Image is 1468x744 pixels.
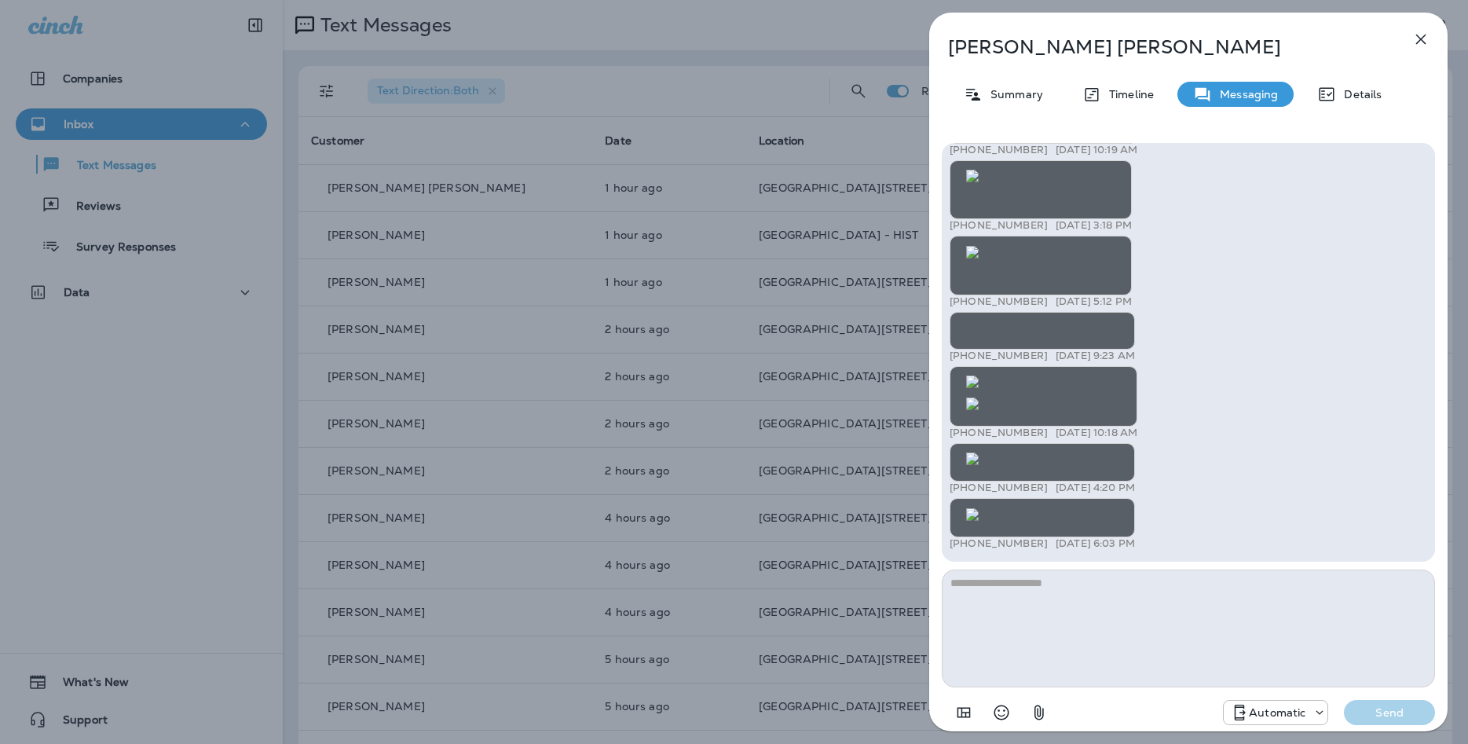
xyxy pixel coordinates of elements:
[986,697,1017,728] button: Select an emoji
[966,244,979,256] img: twilio-download
[966,376,979,388] img: twilio-download
[950,427,1048,439] p: [PHONE_NUMBER]
[950,537,1048,550] p: [PHONE_NUMBER]
[1336,88,1382,101] p: Details
[948,697,979,728] button: Add in a premade template
[1056,294,1132,306] p: [DATE] 5:12 PM
[1056,427,1137,439] p: [DATE] 10:18 AM
[1249,706,1305,719] p: Automatic
[950,482,1048,494] p: [PHONE_NUMBER]
[950,294,1048,306] p: [PHONE_NUMBER]
[966,321,979,333] img: twilio-download
[983,88,1043,101] p: Summary
[1101,88,1154,101] p: Timeline
[966,265,979,277] img: twilio-download
[950,140,1048,152] p: [PHONE_NUMBER]
[1212,88,1278,101] p: Messaging
[950,217,1048,229] p: [PHONE_NUMBER]
[966,188,979,200] img: twilio-download
[966,508,979,521] img: twilio-download
[948,36,1377,58] p: [PERSON_NAME] [PERSON_NAME]
[966,167,979,179] img: twilio-download
[966,398,979,410] img: twilio-download
[950,350,1048,362] p: [PHONE_NUMBER]
[1056,482,1135,494] p: [DATE] 4:20 PM
[1056,140,1137,152] p: [DATE] 10:19 AM
[966,453,979,465] img: twilio-download
[1056,217,1132,229] p: [DATE] 3:18 PM
[1056,350,1135,362] p: [DATE] 9:23 AM
[1056,537,1135,550] p: [DATE] 6:03 PM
